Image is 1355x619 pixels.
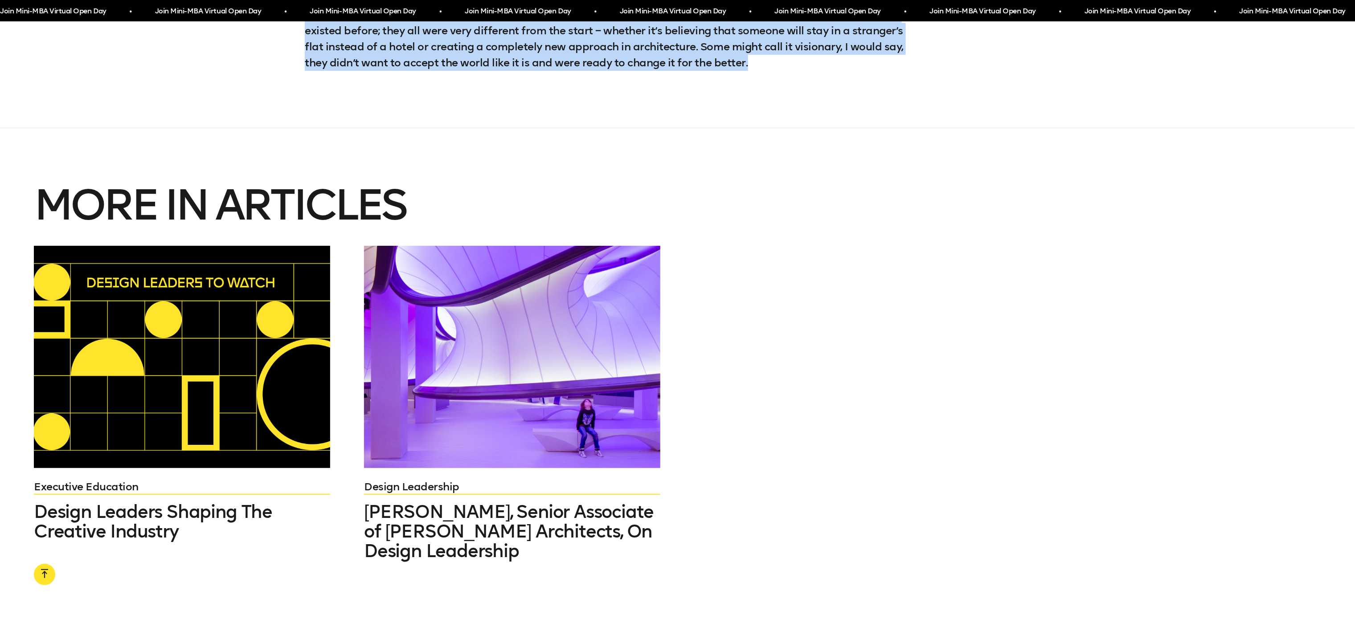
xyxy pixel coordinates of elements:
a: Design Leadership [364,479,660,495]
span: [PERSON_NAME], Senior Associate of [PERSON_NAME] Architects, On Design Leadership [364,501,654,562]
span: • [283,4,286,20]
span: • [748,4,750,20]
span: • [438,4,441,20]
a: Executive Education [34,479,330,495]
a: [PERSON_NAME], Senior Associate of [PERSON_NAME] Architects, On Design Leadership [364,502,660,561]
a: Design Leaders Shaping The Creative Industry [34,502,330,541]
span: • [593,4,595,20]
span: • [1058,4,1060,20]
span: • [128,4,131,20]
span: • [1213,4,1215,20]
span: Design Leaders Shaping The Creative Industry [34,501,272,542]
span: • [903,4,905,20]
